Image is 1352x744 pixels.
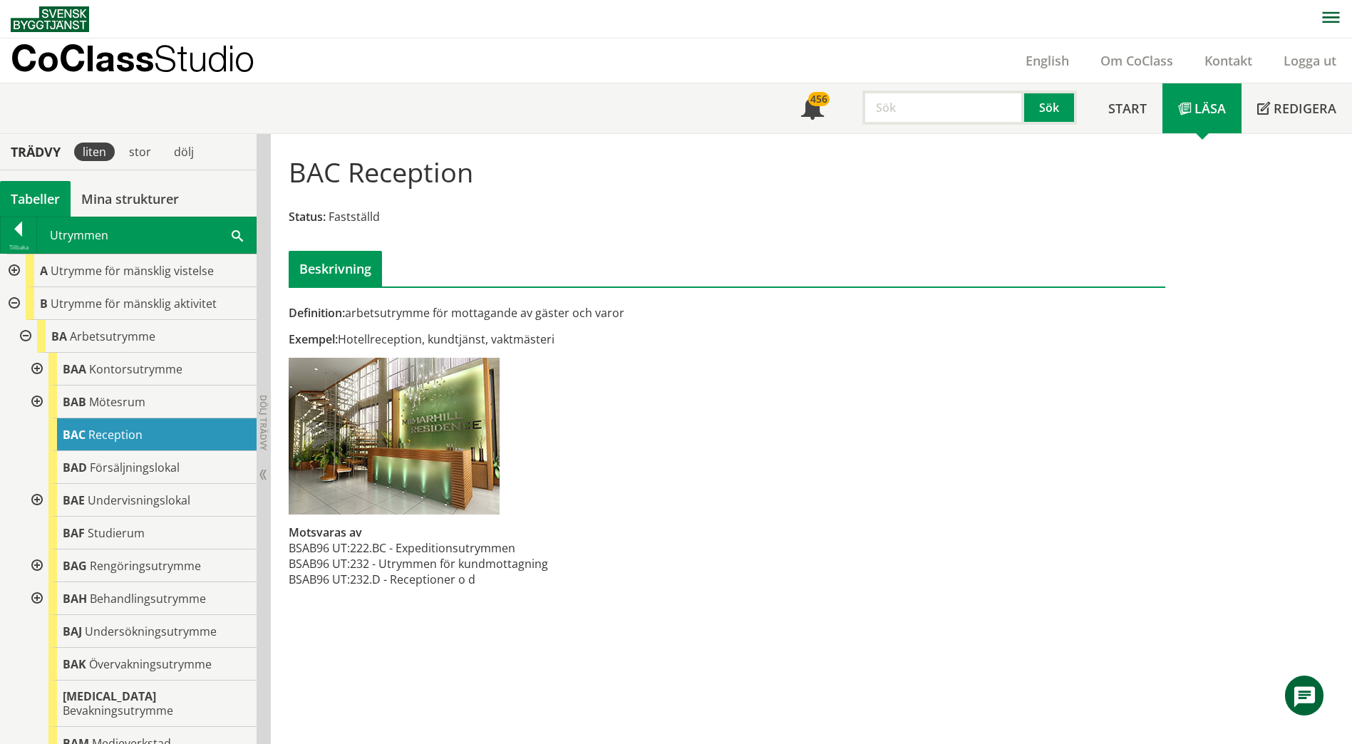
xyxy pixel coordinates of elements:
[232,227,243,242] span: Sök i tabellen
[74,143,115,161] div: liten
[90,558,201,574] span: Rengöringsutrymme
[350,572,548,587] td: 232.D - Receptioner o d
[63,492,85,508] span: BAE
[85,624,217,639] span: Undersökningsutrymme
[1,242,36,253] div: Tillbaka
[1242,83,1352,133] a: Redigera
[289,251,382,286] div: Beskrivning
[63,427,86,443] span: BAC
[1274,100,1336,117] span: Redigera
[350,540,548,556] td: 222.BC - Expeditionsutrymmen
[1108,100,1147,117] span: Start
[40,296,48,311] span: B
[289,305,865,321] div: arbetsutrymme för mottagande av gäster och varor
[1268,52,1352,69] a: Logga ut
[70,329,155,344] span: Arbetsutrymme
[37,217,256,253] div: Utrymmen
[808,92,830,106] div: 456
[289,331,865,347] div: Hotellreception, kundtjänst, vaktmästeri
[40,263,48,279] span: A
[289,209,326,224] span: Status:
[11,6,89,32] img: Svensk Byggtjänst
[88,427,143,443] span: Reception
[88,525,145,541] span: Studierum
[862,91,1024,125] input: Sök
[89,394,145,410] span: Mötesrum
[1162,83,1242,133] a: Läsa
[71,181,190,217] a: Mina strukturer
[785,83,840,133] a: 456
[257,395,269,450] span: Dölj trädvy
[89,656,212,672] span: Övervakningsutrymme
[1085,52,1189,69] a: Om CoClass
[3,144,68,160] div: Trädvy
[51,296,217,311] span: Utrymme för mänsklig aktivitet
[90,460,180,475] span: Försäljningslokal
[63,656,86,672] span: BAK
[154,37,254,79] span: Studio
[51,263,214,279] span: Utrymme för mänsklig vistelse
[289,556,350,572] td: BSAB96 UT:
[51,329,67,344] span: BA
[289,358,500,515] img: bac-reception.jpg
[63,624,82,639] span: BAJ
[801,98,824,121] span: Notifikationer
[289,305,345,321] span: Definition:
[289,331,338,347] span: Exempel:
[63,688,156,704] span: [MEDICAL_DATA]
[289,525,362,540] span: Motsvaras av
[120,143,160,161] div: stor
[63,703,173,718] span: Bevakningsutrymme
[1010,52,1085,69] a: English
[1093,83,1162,133] a: Start
[289,540,350,556] td: BSAB96 UT:
[165,143,202,161] div: dölj
[289,156,473,187] h1: BAC Reception
[11,38,285,83] a: CoClassStudio
[11,50,254,66] p: CoClass
[1189,52,1268,69] a: Kontakt
[289,572,350,587] td: BSAB96 UT:
[1024,91,1077,125] button: Sök
[63,525,85,541] span: BAF
[329,209,380,224] span: Fastställd
[90,591,206,606] span: Behandlingsutrymme
[88,492,190,508] span: Undervisningslokal
[63,361,86,377] span: BAA
[63,460,87,475] span: BAD
[63,591,87,606] span: BAH
[1194,100,1226,117] span: Läsa
[89,361,182,377] span: Kontorsutrymme
[350,556,548,572] td: 232 - Utrymmen för kundmottagning
[63,558,87,574] span: BAG
[63,394,86,410] span: BAB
